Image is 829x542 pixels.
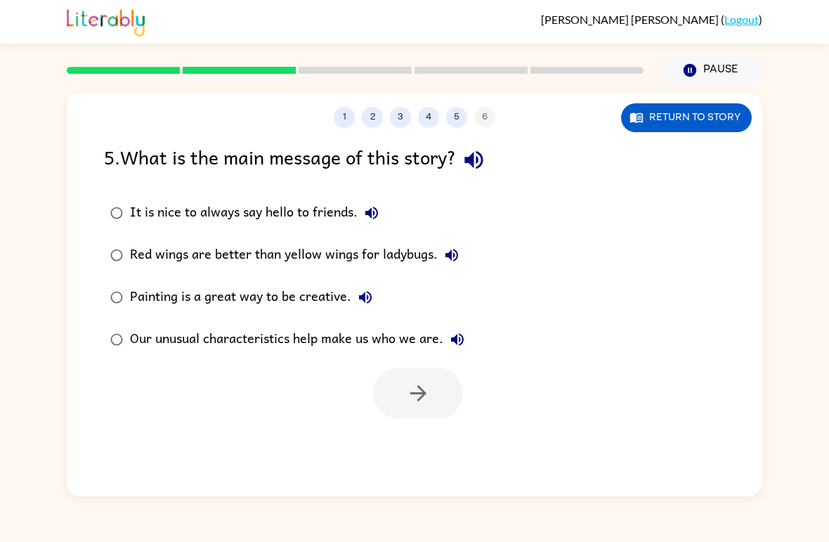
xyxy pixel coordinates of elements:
[390,107,411,128] button: 3
[724,13,759,26] a: Logout
[621,103,752,132] button: Return to story
[351,283,379,311] button: Painting is a great way to be creative.
[67,6,145,37] img: Literably
[446,107,467,128] button: 5
[130,325,471,354] div: Our unusual characteristics help make us who we are.
[130,283,379,311] div: Painting is a great way to be creative.
[130,241,466,269] div: Red wings are better than yellow wings for ladybugs.
[443,325,471,354] button: Our unusual characteristics help make us who we are.
[358,199,386,227] button: It is nice to always say hello to friends.
[334,107,355,128] button: 1
[541,13,721,26] span: [PERSON_NAME] [PERSON_NAME]
[362,107,383,128] button: 2
[541,13,762,26] div: ( )
[130,199,386,227] div: It is nice to always say hello to friends.
[660,54,762,86] button: Pause
[104,142,725,178] div: 5 . What is the main message of this story?
[438,241,466,269] button: Red wings are better than yellow wings for ladybugs.
[418,107,439,128] button: 4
